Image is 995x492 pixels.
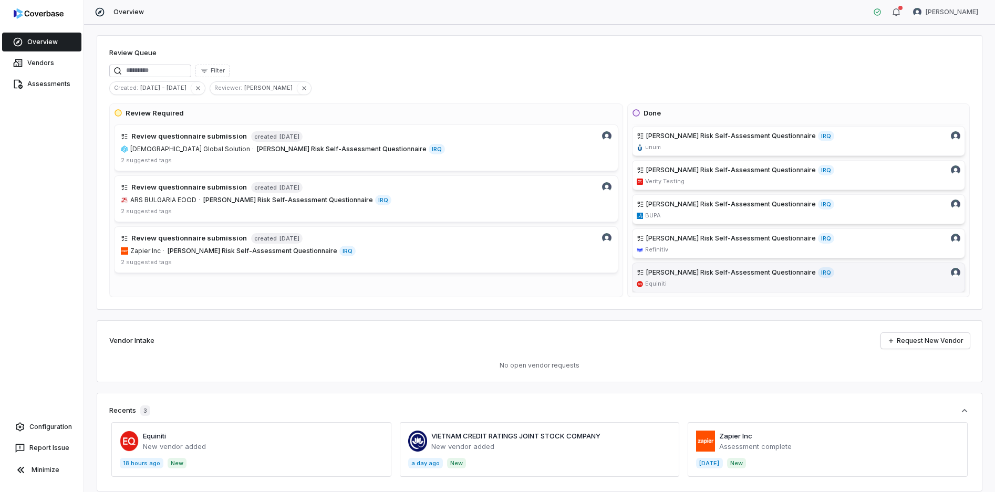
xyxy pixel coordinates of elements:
[818,131,834,141] span: IRQ
[4,438,79,457] button: Report Issue
[632,194,965,224] a: [PERSON_NAME] Risk Self-Assessment QuestionnaireIRQVerity Billson avatarbupa.comBUPA
[121,258,172,266] span: 2 suggested tags
[2,33,81,51] a: Overview
[429,144,445,154] span: IRQ
[131,182,247,193] h4: Review questionnaire submission
[109,48,157,58] h1: Review Queue
[645,177,685,185] span: Verity Testing
[632,263,965,292] a: [PERSON_NAME] Risk Self-Assessment QuestionnaireIRQVerity Billson avatarequiniti.comEquiniti
[646,234,816,243] span: [PERSON_NAME] Risk Self-Assessment Questionnaire
[143,432,166,440] a: Equiniti
[257,145,427,153] span: [PERSON_NAME] Risk Self-Assessment Questionnaire
[126,108,184,119] h3: Review Required
[195,65,230,77] button: Filter
[109,405,150,416] div: Recents
[602,131,611,141] img: Verity Billson avatar
[109,336,154,346] h2: Vendor Intake
[951,131,960,141] img: Verity Billson avatar
[109,405,970,416] button: Recents3
[2,54,81,72] a: Vendors
[130,145,250,153] span: [DEMOGRAPHIC_DATA] Global Solution
[140,405,150,416] span: 3
[254,235,277,243] span: created
[926,8,978,16] span: [PERSON_NAME]
[254,133,277,141] span: created
[646,166,816,174] span: [PERSON_NAME] Risk Self-Assessment Questionnaire
[339,246,356,256] span: IRQ
[951,234,960,243] img: Verity Billson avatar
[818,233,834,244] span: IRQ
[121,156,172,164] span: 2 suggested tags
[121,207,172,215] span: 2 suggested tags
[113,8,144,16] span: Overview
[951,200,960,209] img: Verity Billson avatar
[131,131,247,142] h4: Review questionnaire submission
[818,165,834,175] span: IRQ
[131,233,247,244] h4: Review questionnaire submission
[602,182,611,192] img: Verity Billson avatar
[644,108,661,119] h3: Done
[279,234,299,243] span: [DATE]
[2,75,81,93] a: Assessments
[110,83,140,92] span: Created :
[140,83,191,92] span: [DATE] - [DATE]
[279,132,299,141] span: [DATE]
[632,160,965,190] a: [PERSON_NAME] Risk Self-Assessment QuestionnaireIRQVerity Billson avatarzoominfo.com/c/verity-ser...
[602,233,611,243] img: Verity Billson avatar
[252,145,254,153] span: ·
[163,247,164,255] span: ·
[913,8,921,16] img: Verity Billson avatar
[254,184,277,192] span: created
[646,268,816,277] span: [PERSON_NAME] Risk Self-Assessment Questionnaire
[114,226,618,273] a: Verity Billson avatarReview questionnaire submissioncreated[DATE]zapier.comZapier Inc·[PERSON_NAM...
[114,175,618,222] a: Verity Billson avatarReview questionnaire submissioncreated[DATE]arsbulgaria.com/enARS BULGARIA E...
[14,8,64,19] img: logo-D7KZi-bG.svg
[210,83,244,92] span: Reviewer :
[211,67,225,75] span: Filter
[951,268,960,277] img: Verity Billson avatar
[632,126,965,156] a: [PERSON_NAME] Risk Self-Assessment QuestionnaireIRQVerity Billson avatarunum.comunum
[646,132,816,140] span: [PERSON_NAME] Risk Self-Assessment Questionnaire
[279,183,299,192] span: [DATE]
[645,143,661,151] span: unum
[114,124,618,171] a: Verity Billson avatarReview questionnaire submissioncreated[DATE]hgs.cx[DEMOGRAPHIC_DATA] Global ...
[431,432,600,440] a: VIETNAM CREDIT RATINGS JOINT STOCK COMPANY
[4,417,79,436] a: Configuration
[130,196,196,204] span: ARS BULGARIA EOOD
[199,196,200,204] span: ·
[719,432,752,440] a: Zapier Inc
[4,459,79,480] button: Minimize
[130,247,161,255] span: Zapier Inc
[375,195,391,205] span: IRQ
[203,196,373,204] span: [PERSON_NAME] Risk Self-Assessment Questionnaire
[168,247,337,255] span: [PERSON_NAME] Risk Self-Assessment Questionnaire
[645,246,668,254] span: Refinitiv
[109,361,970,370] p: No open vendor requests
[907,4,984,20] button: Verity Billson avatar[PERSON_NAME]
[818,199,834,210] span: IRQ
[244,83,297,92] span: [PERSON_NAME]
[818,267,834,278] span: IRQ
[645,212,661,219] span: BUPA
[645,280,667,288] span: Equiniti
[646,200,816,208] span: [PERSON_NAME] Risk Self-Assessment Questionnaire
[951,165,960,175] img: Verity Billson avatar
[881,333,970,349] a: Request New Vendor
[632,228,965,258] a: [PERSON_NAME] Risk Self-Assessment QuestionnaireIRQVerity Billson avatarlseg.com/en/data-analytic...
